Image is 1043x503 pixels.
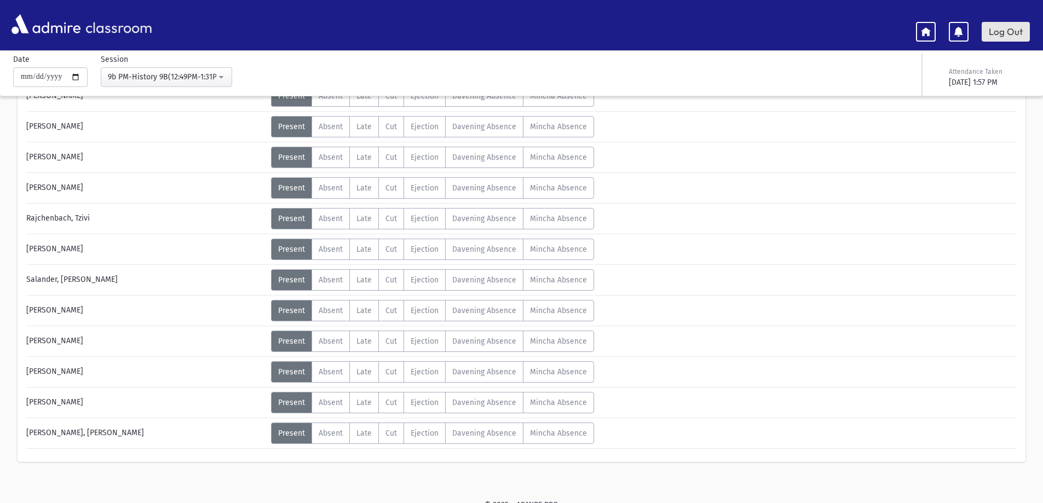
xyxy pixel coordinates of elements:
div: AttTypes [271,331,594,352]
label: Session [101,54,128,65]
span: Davening Absence [452,429,516,438]
div: AttTypes [271,300,594,321]
span: Ejection [411,245,439,254]
span: Cut [385,306,397,315]
div: 9b PM-History 9B(12:49PM-1:31PM) [108,71,216,83]
span: Late [356,153,372,162]
span: Ejection [411,306,439,315]
span: Present [278,183,305,193]
span: Mincha Absence [530,153,587,162]
div: AttTypes [271,269,594,291]
span: Late [356,275,372,285]
div: AttTypes [271,208,594,229]
div: [PERSON_NAME] [21,239,271,260]
span: Late [356,337,372,346]
span: Cut [385,245,397,254]
span: Late [356,306,372,315]
span: Mincha Absence [530,367,587,377]
span: Davening Absence [452,214,516,223]
span: Present [278,429,305,438]
span: Absent [319,367,343,377]
div: [PERSON_NAME] [21,177,271,199]
div: AttTypes [271,361,594,383]
span: Cut [385,398,397,407]
div: AttTypes [271,177,594,199]
div: Salander, [PERSON_NAME] [21,269,271,291]
span: Ejection [411,429,439,438]
span: Mincha Absence [530,245,587,254]
span: Absent [319,306,343,315]
a: Log Out [982,22,1030,42]
span: Absent [319,337,343,346]
span: Mincha Absence [530,214,587,223]
span: Ejection [411,398,439,407]
span: Cut [385,122,397,131]
span: Absent [319,245,343,254]
span: Cut [385,153,397,162]
span: Present [278,122,305,131]
div: [DATE] 1:57 PM [949,77,1028,88]
span: Late [356,183,372,193]
span: Ejection [411,214,439,223]
span: Ejection [411,122,439,131]
div: AttTypes [271,423,594,444]
span: Absent [319,183,343,193]
span: Cut [385,214,397,223]
span: Mincha Absence [530,429,587,438]
span: Ejection [411,367,439,377]
span: Ejection [411,275,439,285]
span: Absent [319,429,343,438]
span: Late [356,122,372,131]
span: Absent [319,122,343,131]
div: AttTypes [271,147,594,168]
span: Absent [319,398,343,407]
span: Mincha Absence [530,122,587,131]
span: Mincha Absence [530,337,587,346]
span: Present [278,214,305,223]
span: Mincha Absence [530,183,587,193]
span: Late [356,429,372,438]
span: Mincha Absence [530,398,587,407]
span: Mincha Absence [530,306,587,315]
span: Absent [319,153,343,162]
span: Cut [385,275,397,285]
div: [PERSON_NAME] [21,331,271,352]
span: Davening Absence [452,398,516,407]
div: AttTypes [271,392,594,413]
span: Late [356,214,372,223]
span: Ejection [411,183,439,193]
span: Present [278,275,305,285]
div: Rajchenbach, Tzivi [21,208,271,229]
span: Davening Absence [452,337,516,346]
div: [PERSON_NAME] [21,300,271,321]
span: Davening Absence [452,183,516,193]
span: Cut [385,183,397,193]
span: Late [356,398,372,407]
div: [PERSON_NAME] [21,392,271,413]
span: Present [278,337,305,346]
div: [PERSON_NAME] [21,361,271,383]
span: Mincha Absence [530,275,587,285]
span: Davening Absence [452,275,516,285]
span: Ejection [411,337,439,346]
span: Davening Absence [452,367,516,377]
div: [PERSON_NAME], [PERSON_NAME] [21,423,271,444]
span: Present [278,367,305,377]
label: Date [13,54,30,65]
div: AttTypes [271,116,594,137]
span: Cut [385,337,397,346]
span: Davening Absence [452,122,516,131]
div: [PERSON_NAME] [21,147,271,168]
div: Attendance Taken [949,67,1028,77]
span: Present [278,398,305,407]
div: AttTypes [271,239,594,260]
span: Late [356,367,372,377]
span: Davening Absence [452,153,516,162]
span: classroom [83,10,152,39]
span: Absent [319,214,343,223]
span: Late [356,245,372,254]
span: Present [278,153,305,162]
span: Ejection [411,153,439,162]
img: AdmirePro [9,11,83,37]
span: Present [278,306,305,315]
